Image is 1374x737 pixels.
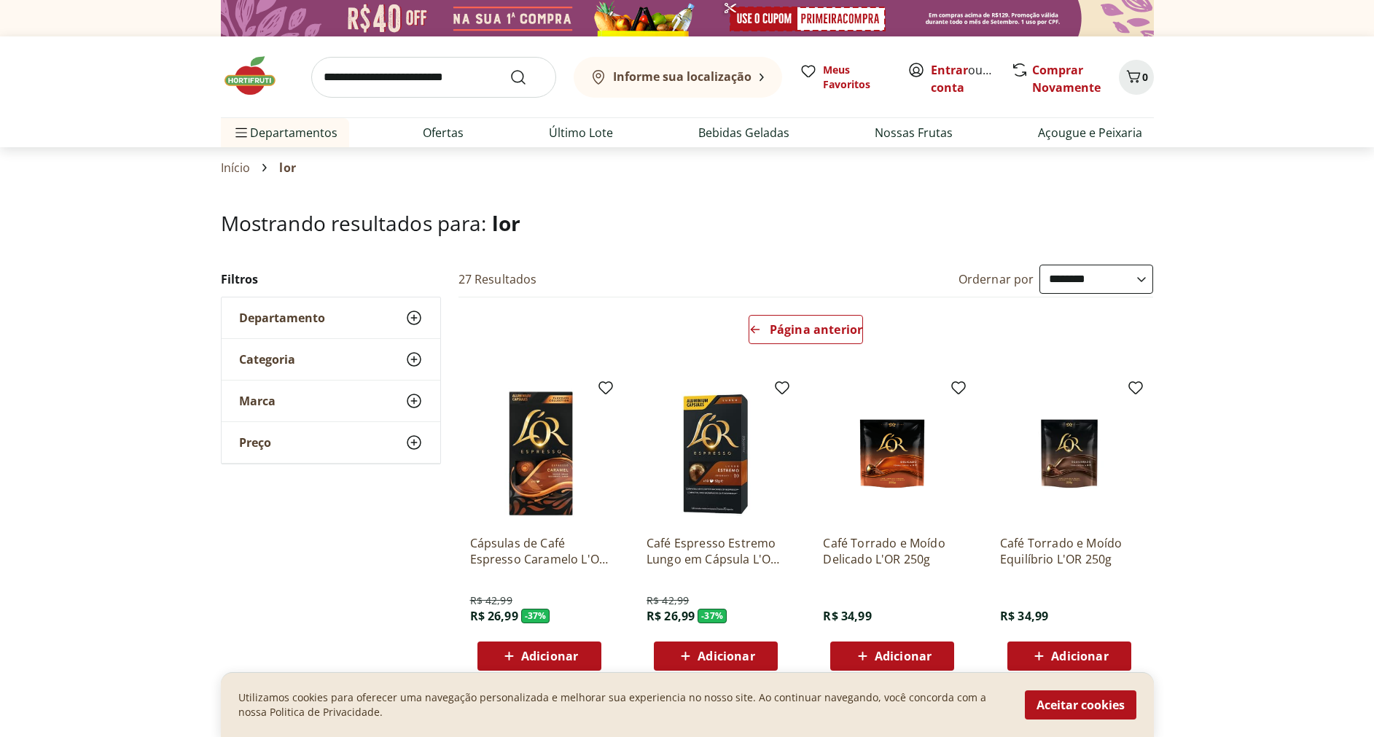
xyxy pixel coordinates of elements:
span: Meus Favoritos [823,63,890,92]
span: R$ 26,99 [647,608,695,624]
button: Carrinho [1119,60,1154,95]
a: Café Torrado e Moído Delicado L'OR 250g [823,535,961,567]
span: Página anterior [770,324,862,335]
b: Informe sua localização [613,69,752,85]
span: lor [492,209,520,237]
h2: 27 Resultados [458,271,537,287]
button: Adicionar [477,642,601,671]
svg: Arrow Left icon [749,324,761,335]
h2: Filtros [221,265,441,294]
span: Marca [239,394,276,408]
span: 0 [1142,70,1148,84]
label: Ordernar por [959,271,1034,287]
button: Informe sua localização [574,57,782,98]
span: R$ 42,99 [647,593,689,608]
a: Início [221,161,251,174]
button: Aceitar cookies [1025,690,1136,720]
a: Nossas Frutas [875,124,953,141]
h1: Mostrando resultados para: [221,211,1154,235]
span: - 37 % [521,609,550,623]
p: Utilizamos cookies para oferecer uma navegação personalizada e melhorar sua experiencia no nosso ... [238,690,1007,720]
a: Cápsulas de Café Espresso Caramelo L'OR 52g [470,535,609,567]
img: Hortifruti [221,54,294,98]
button: Menu [233,115,250,150]
button: Categoria [222,339,440,380]
button: Adicionar [1007,642,1131,671]
img: Cápsulas de Café Espresso Caramelo L'OR 52g [470,385,609,523]
span: Adicionar [1051,650,1108,662]
span: Preço [239,435,271,450]
button: Marca [222,381,440,421]
span: Departamentos [233,115,337,150]
span: R$ 42,99 [470,593,512,608]
a: Página anterior [749,315,863,350]
a: Café Espresso Estremo Lungo em Cápsula L'OR 52g [647,535,785,567]
button: Adicionar [654,642,778,671]
button: Preço [222,422,440,463]
input: search [311,57,556,98]
a: Ofertas [423,124,464,141]
a: Bebidas Geladas [698,124,789,141]
img: Café Torrado e Moído Equilíbrio L'OR 250g [1000,385,1139,523]
a: Entrar [931,62,968,78]
span: ou [931,61,996,96]
span: lor [279,161,295,174]
span: R$ 34,99 [823,608,871,624]
a: Meus Favoritos [800,63,890,92]
span: R$ 34,99 [1000,608,1048,624]
button: Submit Search [510,69,544,86]
button: Adicionar [830,642,954,671]
span: Adicionar [521,650,578,662]
span: Adicionar [875,650,932,662]
button: Departamento [222,297,440,338]
img: Café Torrado e Moído Delicado L'OR 250g [823,385,961,523]
span: R$ 26,99 [470,608,518,624]
a: Criar conta [931,62,1011,95]
span: - 37 % [698,609,727,623]
span: Adicionar [698,650,754,662]
a: Açougue e Peixaria [1038,124,1142,141]
span: Categoria [239,352,295,367]
a: Comprar Novamente [1032,62,1101,95]
a: Último Lote [549,124,613,141]
img: Café Espresso Estremo Lungo em Cápsula L'OR 52g [647,385,785,523]
span: Departamento [239,311,325,325]
a: Café Torrado e Moído Equilíbrio L'OR 250g [1000,535,1139,567]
